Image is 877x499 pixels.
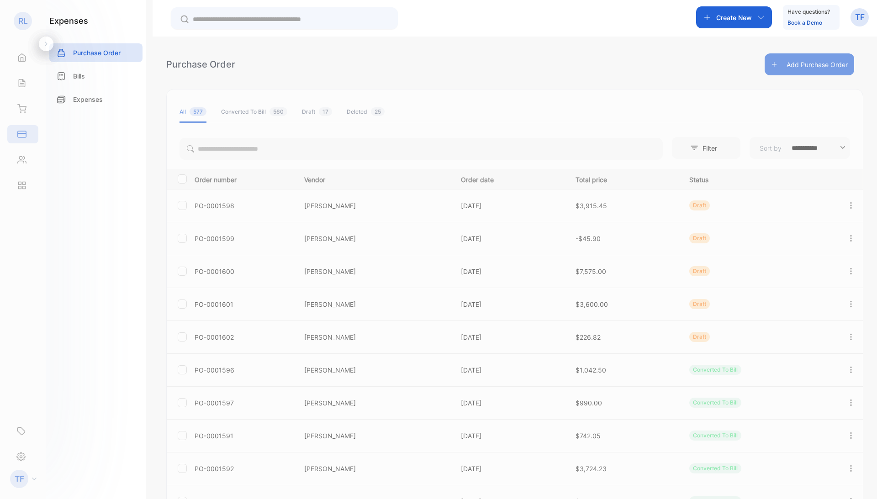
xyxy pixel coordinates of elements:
[302,108,332,116] div: Draft
[461,398,557,408] p: [DATE]
[765,53,854,75] button: Add Purchase Order
[693,300,706,307] span: Draft
[693,333,706,340] span: Draft
[576,399,602,407] span: $990.00
[73,48,121,58] p: Purchase Order
[180,108,206,116] div: All
[576,366,606,374] span: $1,042.50
[693,399,738,406] span: Converted To Bill
[461,201,557,210] p: [DATE]
[461,234,557,243] p: [DATE]
[689,173,828,184] p: Status
[15,473,24,485] p: TF
[269,107,287,116] span: 560
[461,431,557,441] p: [DATE]
[195,431,293,441] p: PO-0001591
[787,19,822,26] a: Book a Demo
[693,268,706,274] span: Draft
[304,234,442,243] p: [PERSON_NAME]
[461,464,557,473] p: [DATE]
[760,143,782,153] p: Sort by
[461,173,557,184] p: Order date
[576,465,607,473] span: $3,724.23
[576,300,608,308] span: $3,600.00
[461,267,557,276] p: [DATE]
[195,332,293,342] p: PO-0001602
[190,107,206,116] span: 577
[195,365,293,375] p: PO-0001596
[319,107,332,116] span: 17
[693,465,738,472] span: Converted To Bill
[576,268,606,275] span: $7,575.00
[576,333,601,341] span: $226.82
[855,11,865,23] p: TF
[461,332,557,342] p: [DATE]
[195,234,293,243] p: PO-0001599
[304,431,442,441] p: [PERSON_NAME]
[195,173,293,184] p: Order number
[576,432,601,440] span: $742.05
[304,464,442,473] p: [PERSON_NAME]
[461,299,557,309] p: [DATE]
[49,43,143,62] a: Purchase Order
[304,173,442,184] p: Vendor
[18,15,28,27] p: RL
[49,90,143,109] a: Expenses
[693,235,706,242] span: Draft
[787,7,830,16] p: Have questions?
[693,366,738,373] span: Converted To Bill
[73,95,103,104] p: Expenses
[461,365,557,375] p: [DATE]
[221,108,287,116] div: Converted To Bill
[304,332,442,342] p: [PERSON_NAME]
[166,58,235,71] div: Purchase Order
[195,201,293,210] p: PO-0001598
[304,299,442,309] p: [PERSON_NAME]
[716,13,752,22] p: Create New
[851,6,869,28] button: TF
[371,107,385,116] span: 25
[347,108,385,116] div: Deleted
[49,15,88,27] h1: expenses
[696,6,772,28] button: Create New
[693,432,738,439] span: Converted To Bill
[304,267,442,276] p: [PERSON_NAME]
[304,201,442,210] p: [PERSON_NAME]
[304,365,442,375] p: [PERSON_NAME]
[73,71,85,81] p: Bills
[693,202,706,209] span: Draft
[750,137,850,159] button: Sort by
[195,398,293,408] p: PO-0001597
[195,267,293,276] p: PO-0001600
[576,235,601,242] span: -$45.90
[195,464,293,473] p: PO-0001592
[576,202,607,210] span: $3,915.45
[576,173,671,184] p: Total price
[304,398,442,408] p: [PERSON_NAME]
[49,67,143,85] a: Bills
[195,299,293,309] p: PO-0001601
